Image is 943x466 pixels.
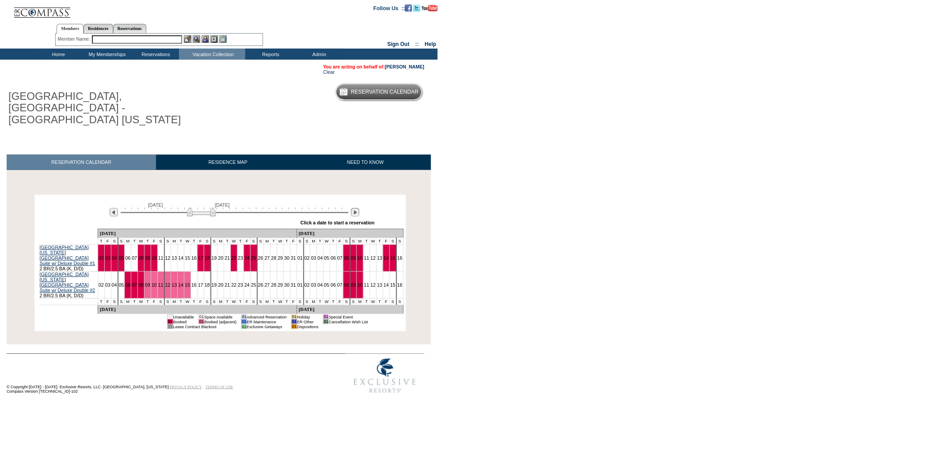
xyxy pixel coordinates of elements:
a: Clear [323,69,335,75]
td: Space Available [204,314,237,319]
td: S [257,238,264,245]
td: 01 [199,314,204,319]
img: Previous [110,208,118,216]
a: 07 [132,282,137,288]
a: 08 [138,255,144,261]
a: 20 [218,255,223,261]
td: 01 [291,319,297,324]
a: Members [57,24,84,34]
td: Special Event [328,314,368,319]
a: 07 [337,255,343,261]
a: Reservations [113,24,146,33]
td: W [370,238,377,245]
td: S [343,238,350,245]
a: Help [425,41,436,47]
a: RESIDENCE MAP [156,155,300,170]
a: 02 [305,282,310,288]
a: 10 [357,282,363,288]
td: S [304,238,310,245]
td: T [330,299,337,305]
td: 2 BR/2.5 BA (K, D/D) [39,272,98,299]
td: Reports [245,49,294,60]
img: Follow us on Twitter [413,4,420,11]
a: 10 [357,255,363,261]
a: 19 [212,255,217,261]
a: 15 [390,282,396,288]
img: Reservations [210,35,218,43]
td: S [111,238,118,245]
td: W [324,238,330,245]
td: T [284,238,290,245]
td: F [290,238,297,245]
a: 28 [271,282,276,288]
img: View [193,35,200,43]
td: M [218,299,224,305]
a: 17 [198,282,203,288]
a: 14 [384,282,389,288]
span: [DATE] [215,202,230,208]
td: M [171,299,178,305]
a: 13 [172,282,177,288]
td: T [317,299,324,305]
a: 26 [258,282,263,288]
a: 01 [298,255,303,261]
a: 14 [178,282,183,288]
a: 03 [311,255,316,261]
td: © Copyright [DATE] - [DATE]. Exclusive Resorts, LLC. [GEOGRAPHIC_DATA], [US_STATE]. Compass Versi... [7,355,316,398]
td: ER Maintenance [247,319,287,324]
td: M [310,299,317,305]
a: 04 [112,282,117,288]
td: M [357,299,363,305]
a: 14 [384,255,389,261]
td: S [350,299,357,305]
a: 31 [291,282,296,288]
a: 29 [278,282,283,288]
a: 03 [105,282,111,288]
td: M [357,238,363,245]
td: Admin [294,49,343,60]
td: W [184,238,191,245]
td: S [204,238,210,245]
a: 14 [178,255,183,261]
a: 09 [351,282,356,288]
a: 22 [231,255,237,261]
td: T [237,299,244,305]
td: M [218,238,224,245]
a: 01 [298,282,303,288]
td: T [271,299,277,305]
td: F [244,238,250,245]
a: 20 [218,282,223,288]
a: RESERVATION CALENDAR [7,155,156,170]
td: S [250,299,257,305]
td: F [151,299,157,305]
a: 17 [198,255,203,261]
a: 13 [172,255,177,261]
a: 25 [251,255,256,261]
a: [PERSON_NAME] [385,64,424,69]
a: 10 [152,282,157,288]
td: Holiday [297,314,319,319]
td: F [104,299,111,305]
a: 21 [225,255,230,261]
td: M [264,238,271,245]
img: Subscribe to our YouTube Channel [422,5,438,11]
a: Sign Out [387,41,409,47]
a: 31 [291,255,296,261]
td: S [389,299,396,305]
img: b_calculator.gif [219,35,227,43]
td: T [284,299,290,305]
td: [DATE] [98,305,297,314]
td: 01 [323,314,328,319]
td: S [118,299,125,305]
td: S [111,299,118,305]
a: 09 [145,282,150,288]
td: S [157,299,164,305]
td: F [151,238,157,245]
td: Dispositions [297,324,319,329]
td: 01 [241,324,247,329]
a: 15 [390,255,396,261]
span: [DATE] [148,202,163,208]
td: S [389,238,396,245]
td: F [383,299,389,305]
a: 26 [258,255,263,261]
